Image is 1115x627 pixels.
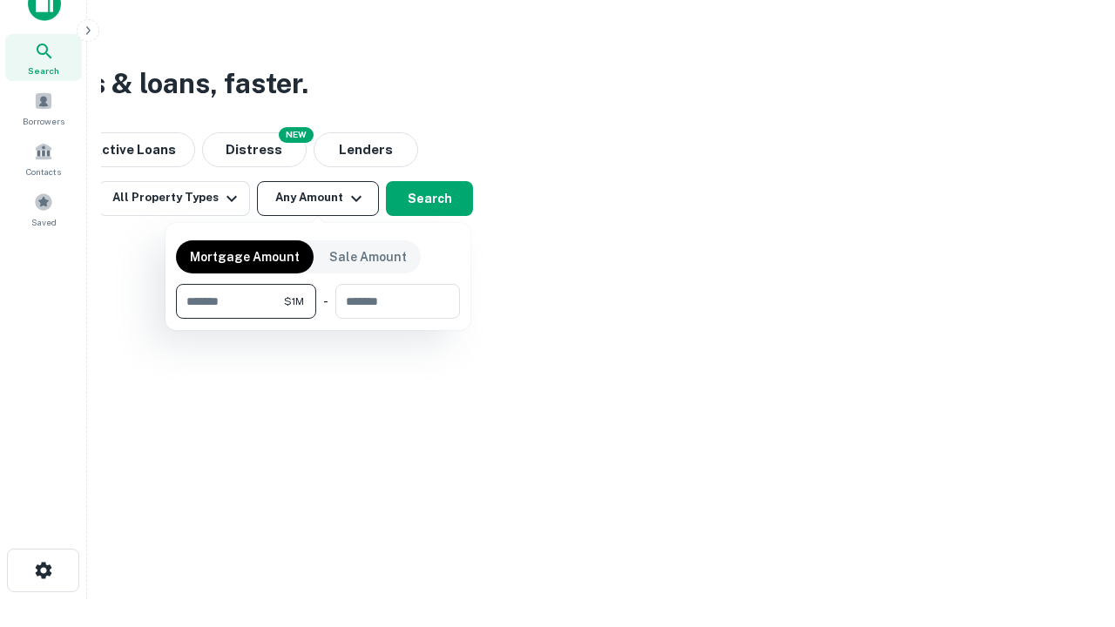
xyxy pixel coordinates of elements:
[190,247,300,266] p: Mortgage Amount
[323,284,328,319] div: -
[1028,488,1115,571] iframe: Chat Widget
[329,247,407,266] p: Sale Amount
[284,293,304,309] span: $1M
